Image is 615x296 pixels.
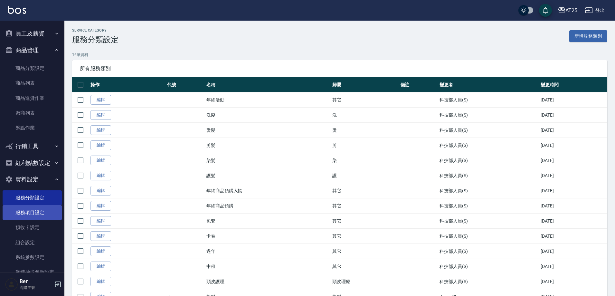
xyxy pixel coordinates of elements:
a: 編輯 [90,277,111,287]
td: [DATE] [539,108,607,123]
a: 服務項目設定 [3,205,62,220]
a: 業績抽成參數設定 [3,265,62,280]
td: [DATE] [539,274,607,289]
td: [DATE] [539,183,607,198]
a: 組合設定 [3,235,62,250]
td: 科技部人員(S) [438,229,539,244]
td: 科技部人員(S) [438,123,539,138]
button: 行銷工具 [3,138,62,155]
button: 資料設定 [3,171,62,188]
td: 染 [331,153,399,168]
td: 燙 [331,123,399,138]
button: 員工及薪資 [3,25,62,42]
td: 護髮 [205,168,331,183]
button: AT25 [555,4,580,17]
p: 高階主管 [20,285,52,291]
td: 頭皮理療 [331,274,399,289]
a: 編輯 [90,216,111,226]
a: 新增服務類別 [569,30,607,42]
td: 科技部人員(S) [438,168,539,183]
td: 燙髮 [205,123,331,138]
th: 代號 [166,77,205,92]
a: 預收卡設定 [3,220,62,235]
td: 科技部人員(S) [438,198,539,214]
td: 科技部人員(S) [438,183,539,198]
a: 商品分類設定 [3,61,62,76]
td: 包套 [205,214,331,229]
a: 服務分類設定 [3,190,62,205]
p: 16 筆資料 [72,52,607,58]
a: 編輯 [90,156,111,166]
a: 盤點作業 [3,120,62,135]
td: 其它 [331,198,399,214]
span: 所有服務類別 [80,65,600,72]
td: [DATE] [539,92,607,108]
td: 年終商品預購 [205,198,331,214]
td: [DATE] [539,214,607,229]
a: 編輯 [90,231,111,241]
a: 編輯 [90,171,111,181]
td: 科技部人員(S) [438,244,539,259]
td: 頭皮護理 [205,274,331,289]
th: 變更時間 [539,77,607,92]
td: 洗 [331,108,399,123]
td: 科技部人員(S) [438,108,539,123]
a: 系統參數設定 [3,250,62,265]
a: 編輯 [90,186,111,196]
a: 編輯 [90,201,111,211]
h5: Ben [20,278,52,285]
th: 變更者 [438,77,539,92]
a: 編輯 [90,95,111,105]
td: 年終活動 [205,92,331,108]
button: 紅利點數設定 [3,155,62,171]
td: 其它 [331,229,399,244]
td: 染髮 [205,153,331,168]
td: [DATE] [539,138,607,153]
h2: Service Category [72,28,118,33]
div: AT25 [565,6,577,14]
a: 商品列表 [3,76,62,91]
td: 卡卷 [205,229,331,244]
td: 洗髮 [205,108,331,123]
th: 歸屬 [331,77,399,92]
td: 其它 [331,183,399,198]
td: 科技部人員(S) [438,274,539,289]
td: 中租 [205,259,331,274]
td: [DATE] [539,259,607,274]
a: 商品進貨作業 [3,91,62,106]
td: [DATE] [539,198,607,214]
td: 剪 [331,138,399,153]
td: 科技部人員(S) [438,153,539,168]
td: 其它 [331,214,399,229]
th: 名稱 [205,77,331,92]
td: 其它 [331,244,399,259]
a: 廠商列表 [3,106,62,120]
td: [DATE] [539,244,607,259]
td: [DATE] [539,168,607,183]
td: 過年 [205,244,331,259]
td: 其它 [331,92,399,108]
h3: 服務分類設定 [72,35,118,44]
button: 商品管理 [3,42,62,59]
td: 年終商品預購入帳 [205,183,331,198]
button: 登出 [582,5,607,16]
img: Logo [8,6,26,14]
th: 備註 [399,77,438,92]
a: 編輯 [90,125,111,135]
td: 剪髮 [205,138,331,153]
a: 編輯 [90,262,111,272]
td: 科技部人員(S) [438,259,539,274]
a: 編輯 [90,110,111,120]
a: 編輯 [90,140,111,150]
td: 科技部人員(S) [438,92,539,108]
td: [DATE] [539,123,607,138]
td: [DATE] [539,229,607,244]
td: 科技部人員(S) [438,138,539,153]
th: 操作 [89,77,166,92]
td: 其它 [331,259,399,274]
img: Person [5,278,18,291]
button: save [539,4,552,17]
a: 編輯 [90,246,111,256]
td: 科技部人員(S) [438,214,539,229]
td: [DATE] [539,153,607,168]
